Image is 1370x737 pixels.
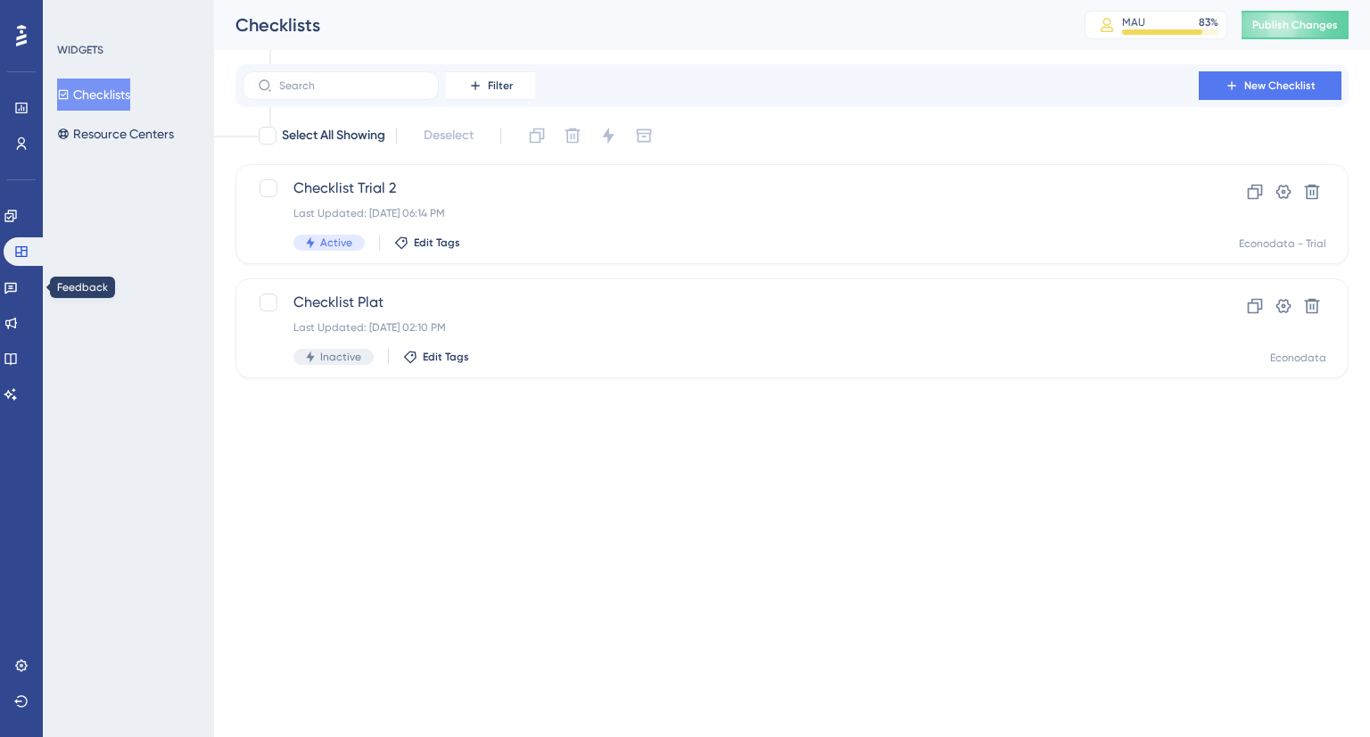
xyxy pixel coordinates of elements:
div: Last Updated: [DATE] 06:14 PM [293,206,1148,220]
button: Filter [446,71,535,100]
button: New Checklist [1199,71,1341,100]
div: MAU [1122,15,1145,29]
span: Edit Tags [423,350,469,364]
button: Publish Changes [1242,11,1349,39]
span: Edit Tags [414,236,460,250]
span: Deselect [424,125,474,146]
div: Econodata - Trial [1239,236,1326,251]
button: Edit Tags [394,236,460,250]
div: Econodata [1270,351,1326,365]
div: 83 % [1199,15,1218,29]
button: Deselect [408,120,490,152]
span: New Checklist [1244,79,1316,93]
span: Publish Changes [1252,18,1338,32]
input: Search [279,79,424,92]
span: Select All Showing [282,125,385,146]
div: Checklists [235,12,1040,37]
button: Resource Centers [57,118,174,150]
span: Checklist Plat [293,292,1148,313]
button: Edit Tags [403,350,469,364]
div: WIDGETS [57,43,103,57]
span: Checklist Trial 2 [293,178,1148,199]
span: Inactive [320,350,361,364]
span: Filter [488,79,513,93]
div: Last Updated: [DATE] 02:10 PM [293,320,1148,335]
span: Active [320,236,352,250]
button: Checklists [57,79,130,111]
